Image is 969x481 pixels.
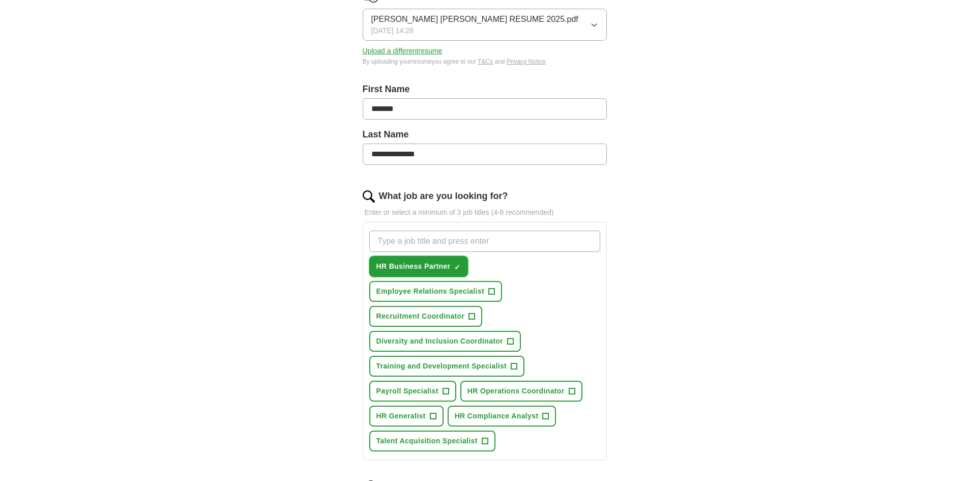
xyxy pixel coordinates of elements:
[454,263,460,271] span: ✓
[363,82,607,96] label: First Name
[376,386,438,397] span: Payroll Specialist
[376,436,478,446] span: Talent Acquisition Specialist
[363,190,375,203] img: search.png
[369,256,468,277] button: HR Business Partner✓
[455,411,539,421] span: HR Compliance Analyst
[369,381,456,402] button: Payroll Specialist
[363,128,607,142] label: Last Name
[369,231,600,252] input: Type a job title and press enter
[369,306,483,327] button: Recruitment Coordinator
[460,381,582,402] button: HR Operations Coordinator
[467,386,565,397] span: HR Operations Coordinator
[376,311,465,322] span: Recruitment Coordinator
[376,361,507,372] span: Training and Development Specialist
[363,9,607,41] button: [PERSON_NAME] [PERSON_NAME] RESUME 2025.pdf[DATE] 14:28
[376,261,451,272] span: HR Business Partner
[376,411,426,421] span: HR Generalist
[369,331,521,352] button: Diversity and Inclusion Coordinator
[376,286,484,297] span: Employee Relations Specialist
[369,281,502,302] button: Employee Relations Specialist
[507,58,546,65] a: Privacy Notice
[448,406,556,427] button: HR Compliance Analyst
[369,406,444,427] button: HR Generalist
[376,336,504,347] span: Diversity and Inclusion Coordinator
[371,25,414,36] span: [DATE] 14:28
[371,13,578,25] span: [PERSON_NAME] [PERSON_NAME] RESUME 2025.pdf
[363,207,607,218] p: Enter or select a minimum of 3 job titles (4-8 recommended)
[379,189,508,203] label: What job are you looking for?
[369,356,525,377] button: Training and Development Specialist
[478,58,493,65] a: T&Cs
[363,46,443,56] button: Upload a differentresume
[369,431,495,451] button: Talent Acquisition Specialist
[363,57,607,66] div: By uploading your resume you agree to our and .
